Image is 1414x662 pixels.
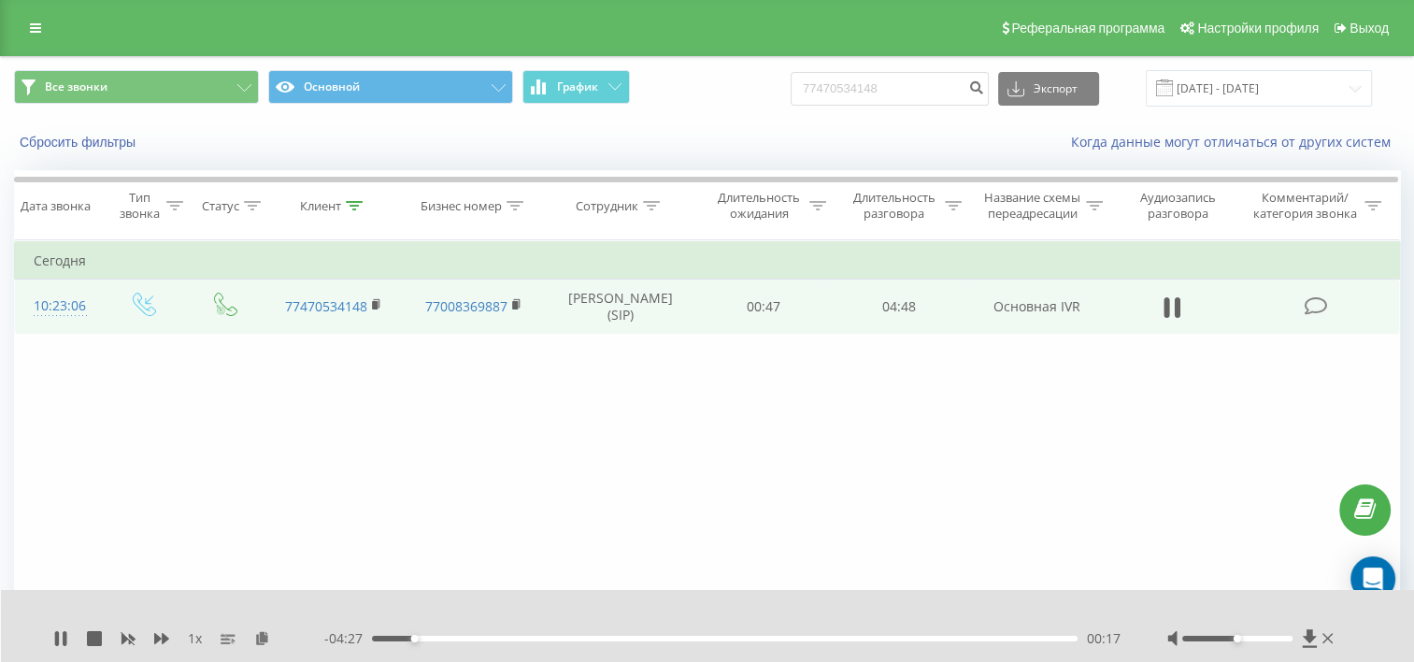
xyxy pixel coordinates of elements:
button: Все звонки [14,70,259,104]
div: 10:23:06 [34,288,82,324]
div: Open Intercom Messenger [1350,556,1395,601]
button: Сбросить фильтры [14,134,145,151]
div: Бизнес номер [421,198,502,214]
a: 77470534148 [285,297,367,315]
span: Выход [1350,21,1389,36]
td: Основная IVR [966,280,1107,334]
span: - 04:27 [324,629,372,648]
div: Тип звонка [118,190,162,222]
div: Длительность разговора [848,190,940,222]
span: Настройки профиля [1197,21,1319,36]
td: 04:48 [831,280,966,334]
div: Длительность ожидания [713,190,806,222]
div: Accessibility label [1234,635,1241,642]
button: График [522,70,630,104]
div: Клиент [300,198,341,214]
td: [PERSON_NAME] (SIP) [545,280,696,334]
div: Комментарий/категория звонка [1250,190,1360,222]
span: Реферальная программа [1011,21,1164,36]
button: Основной [268,70,513,104]
span: График [557,80,598,94]
a: Когда данные могут отличаться от других систем [1071,133,1400,151]
a: 77008369887 [425,297,507,315]
td: Сегодня [15,242,1400,280]
div: Сотрудник [576,198,638,214]
button: Экспорт [998,72,1099,106]
div: Accessibility label [411,635,419,642]
div: Аудиозапись разговора [1124,190,1233,222]
input: Поиск по номеру [791,72,989,106]
span: Все звонки [45,79,107,94]
td: 00:47 [696,280,832,334]
div: Название схемы переадресации [983,190,1081,222]
div: Дата звонка [21,198,91,214]
span: 1 x [188,629,202,648]
span: 00:17 [1087,629,1121,648]
div: Статус [202,198,239,214]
